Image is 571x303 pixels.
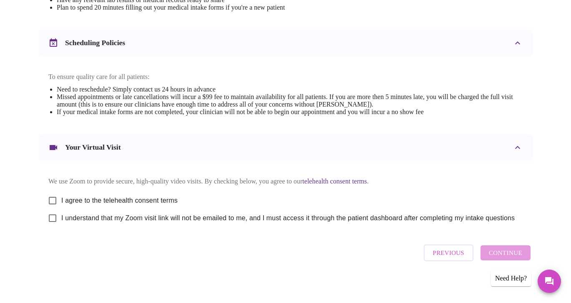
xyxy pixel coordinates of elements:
span: I agree to the telehealth consent terms [61,196,178,206]
div: Scheduling Policies [38,30,533,56]
div: Your Virtual Visit [38,134,533,161]
span: I understand that my Zoom visit link will not be emailed to me, and I must access it through the ... [61,213,515,223]
li: Need to reschedule? Simply contact us 24 hours in advance [57,86,523,93]
button: Messages [538,270,561,293]
p: We use Zoom to provide secure, high-quality video visits. By checking below, you agree to our . [48,178,523,185]
a: telehealth consent terms [302,178,367,185]
p: To ensure quality care for all patients: [48,73,523,81]
div: Need Help? [491,270,531,286]
li: Plan to spend 20 minutes filling out your medical intake forms if you're a new patient [57,4,367,11]
button: Previous [424,244,473,261]
span: Previous [433,247,464,258]
li: Missed appointments or late cancellations will incur a $99 fee to maintain availability for all p... [57,93,523,108]
h3: Your Virtual Visit [65,143,121,152]
h3: Scheduling Policies [65,38,125,47]
li: If your medical intake forms are not completed, your clinician will not be able to begin our appo... [57,108,523,116]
